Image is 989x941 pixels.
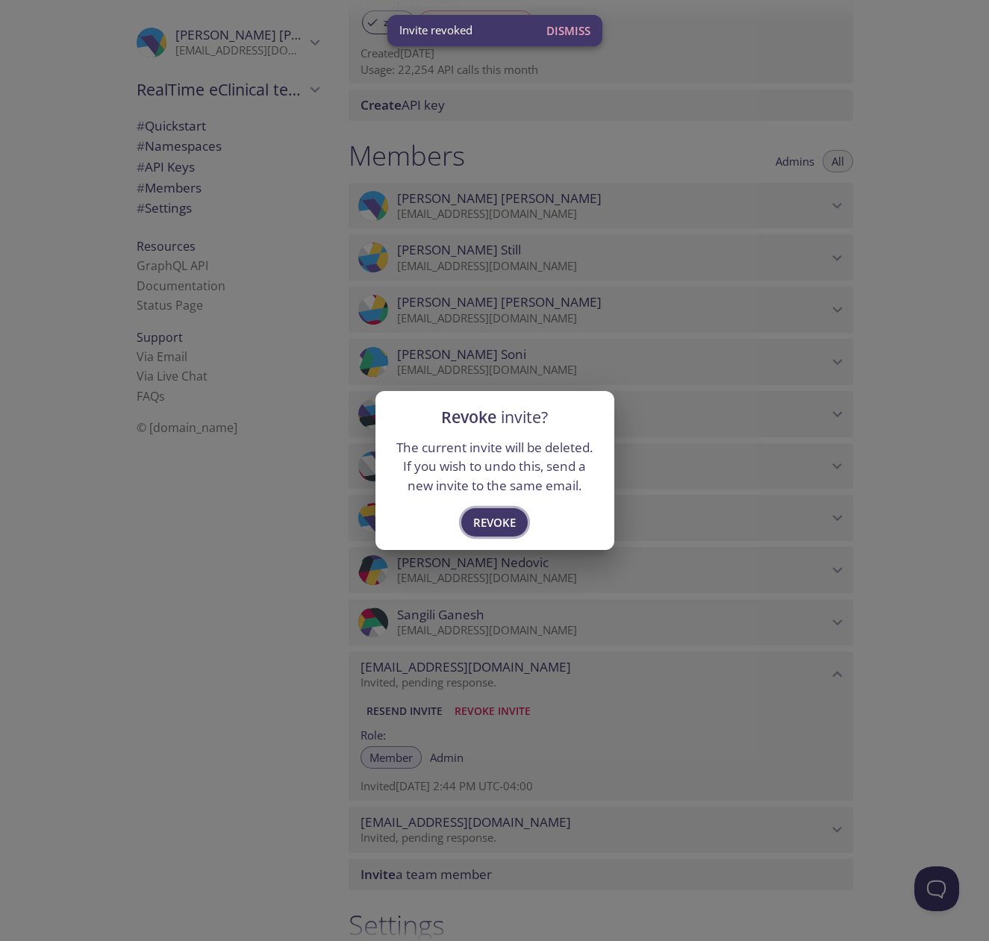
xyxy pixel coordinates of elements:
[393,438,596,495] p: The current invite will be deleted. If you wish to undo this, send a new invite to the same email.
[473,513,516,532] span: Revoke
[501,406,548,428] span: invite?
[546,21,590,40] span: Dismiss
[461,508,528,537] button: Revoke
[399,22,472,38] span: Invite revoked
[441,406,548,428] span: Revoke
